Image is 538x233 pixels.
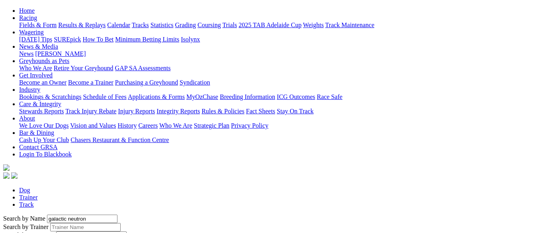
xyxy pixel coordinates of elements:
[35,50,86,57] a: [PERSON_NAME]
[19,50,535,57] div: News & Media
[19,7,35,14] a: Home
[19,72,53,79] a: Get Involved
[19,29,44,36] a: Wagering
[246,108,275,115] a: Fact Sheets
[317,93,342,100] a: Race Safe
[181,36,200,43] a: Isolynx
[11,172,18,179] img: twitter.svg
[277,108,313,115] a: Stay On Track
[19,93,81,100] a: Bookings & Scratchings
[54,65,113,71] a: Retire Your Greyhound
[132,22,149,28] a: Tracks
[19,122,535,129] div: About
[3,164,10,171] img: logo-grsa-white.png
[19,108,535,115] div: Care & Integrity
[19,201,34,208] a: Track
[19,22,57,28] a: Fields & Form
[19,43,58,50] a: News & Media
[194,122,229,129] a: Strategic Plan
[159,122,192,129] a: Who We Are
[19,115,35,122] a: About
[157,108,200,115] a: Integrity Reports
[70,122,116,129] a: Vision and Values
[303,22,324,28] a: Weights
[19,65,535,72] div: Greyhounds as Pets
[138,122,158,129] a: Careers
[151,22,174,28] a: Statistics
[175,22,196,28] a: Grading
[3,215,45,222] label: Search by Name
[19,144,57,150] a: Contact GRSA
[19,57,69,64] a: Greyhounds as Pets
[180,79,210,86] a: Syndication
[19,93,535,101] div: Industry
[277,93,315,100] a: ICG Outcomes
[19,36,52,43] a: [DATE] Tips
[3,172,10,179] img: facebook.svg
[3,223,49,230] label: Search by Trainer
[19,14,37,21] a: Racing
[325,22,374,28] a: Track Maintenance
[19,79,67,86] a: Become an Owner
[19,122,68,129] a: We Love Our Dogs
[47,215,117,223] input: Search by Greyhound name
[19,50,33,57] a: News
[107,22,130,28] a: Calendar
[186,93,218,100] a: MyOzChase
[19,136,69,143] a: Cash Up Your Club
[19,65,52,71] a: Who We Are
[115,36,179,43] a: Minimum Betting Limits
[70,136,169,143] a: Chasers Restaurant & Function Centre
[19,36,535,43] div: Wagering
[19,129,54,136] a: Bar & Dining
[83,36,114,43] a: How To Bet
[239,22,301,28] a: 2025 TAB Adelaide Cup
[128,93,185,100] a: Applications & Forms
[50,223,121,231] input: Search by Trainer name
[19,136,535,144] div: Bar & Dining
[68,79,113,86] a: Become a Trainer
[222,22,237,28] a: Trials
[58,22,106,28] a: Results & Replays
[202,108,245,115] a: Rules & Policies
[115,79,178,86] a: Purchasing a Greyhound
[19,108,64,115] a: Stewards Reports
[19,101,61,107] a: Care & Integrity
[65,108,116,115] a: Track Injury Rebate
[19,151,72,158] a: Login To Blackbook
[83,93,126,100] a: Schedule of Fees
[115,65,171,71] a: GAP SA Assessments
[198,22,221,28] a: Coursing
[118,108,155,115] a: Injury Reports
[19,194,38,201] a: Trainer
[19,86,40,93] a: Industry
[19,22,535,29] div: Racing
[117,122,137,129] a: History
[19,79,535,86] div: Get Involved
[19,187,30,194] a: Dog
[220,93,275,100] a: Breeding Information
[231,122,268,129] a: Privacy Policy
[54,36,81,43] a: SUREpick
